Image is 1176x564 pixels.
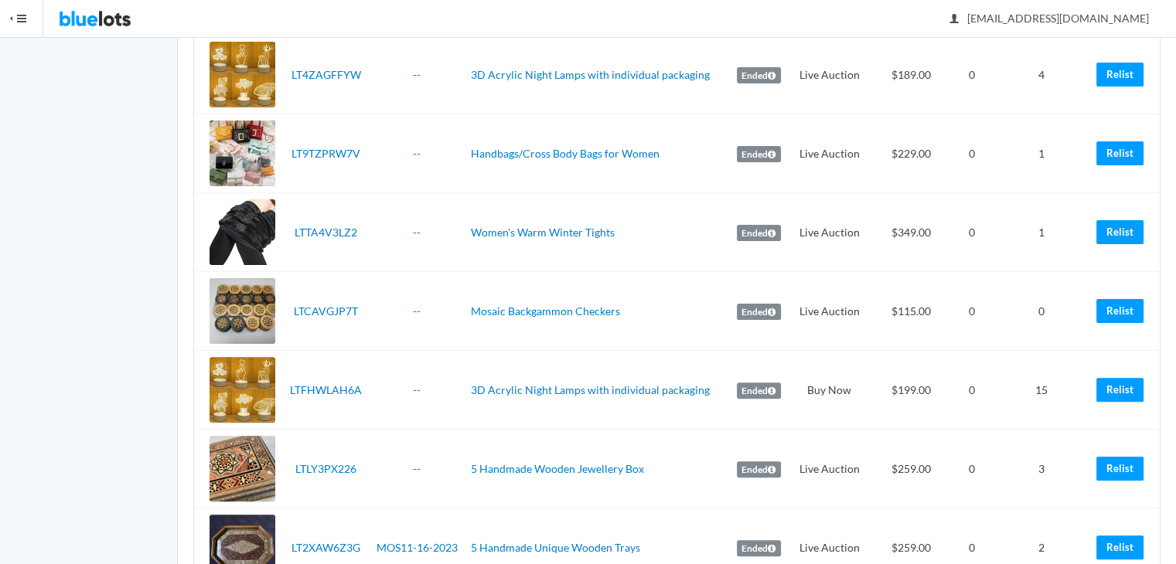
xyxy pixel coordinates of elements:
[471,462,644,475] a: 5 Handmade Wooden Jewellery Box
[951,430,994,508] td: 0
[871,272,950,351] td: $115.00
[1096,378,1144,402] a: Relist
[994,193,1089,272] td: 1
[871,351,950,430] td: $199.00
[471,383,710,396] a: 3D Acrylic Night Lamps with individual packaging
[994,114,1089,193] td: 1
[787,272,871,351] td: Live Auction
[951,36,994,114] td: 0
[951,351,994,430] td: 0
[471,541,640,554] a: 5 Handmade Unique Wooden Trays
[295,226,357,239] a: LTTA4V3LZ2
[295,462,356,475] a: LTLY3PX226
[871,193,950,272] td: $349.00
[1096,63,1144,87] a: Relist
[377,541,458,554] a: MOS11-16-2023
[787,36,871,114] td: Live Auction
[291,68,361,81] a: LT4ZAGFFYW
[291,147,360,160] a: LT9TZPRW7V
[471,226,615,239] a: Women's Warm Winter Tights
[291,541,360,554] a: LT2XAW6Z3G
[471,68,710,81] a: 3D Acrylic Night Lamps with individual packaging
[471,147,660,160] a: Handbags/Cross Body Bags for Women
[413,383,421,396] a: --
[994,351,1089,430] td: 15
[951,114,994,193] td: 0
[737,225,781,242] label: Ended
[1096,220,1144,244] a: Relist
[294,304,358,318] a: LTCAVGJP7T
[951,272,994,351] td: 0
[413,462,421,475] a: --
[413,226,421,239] a: --
[994,36,1089,114] td: 4
[787,351,871,430] td: Buy Now
[1096,457,1144,481] a: Relist
[413,147,421,160] a: --
[737,146,781,163] label: Ended
[871,430,950,508] td: $259.00
[950,12,1149,25] span: [EMAIL_ADDRESS][DOMAIN_NAME]
[737,461,781,478] label: Ended
[737,382,781,399] label: Ended
[951,193,994,272] td: 0
[737,304,781,321] label: Ended
[737,67,781,84] label: Ended
[994,272,1089,351] td: 0
[946,12,962,27] ion-icon: person
[471,304,620,318] a: Mosaic Backgammon Checkers
[787,430,871,508] td: Live Auction
[290,383,362,396] a: LTFHWLAH6A
[787,193,871,272] td: Live Auction
[1096,299,1144,323] a: Relist
[737,540,781,557] label: Ended
[1096,141,1144,165] a: Relist
[413,304,421,318] a: --
[787,114,871,193] td: Live Auction
[994,430,1089,508] td: 3
[1096,535,1144,559] a: Relist
[413,68,421,81] a: --
[871,114,950,193] td: $229.00
[871,36,950,114] td: $189.00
